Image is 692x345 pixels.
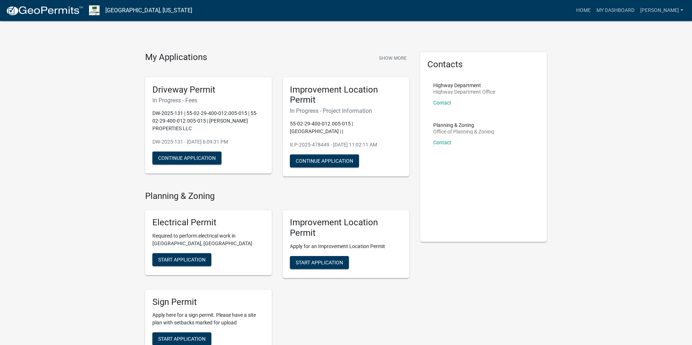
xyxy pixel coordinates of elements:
[290,85,402,106] h5: Improvement Location Permit
[152,97,265,104] h6: In Progress - Fees
[152,297,265,307] h5: Sign Permit
[433,100,451,106] a: Contact
[433,129,494,134] p: Office of Planning & Zoning
[152,232,265,247] p: Required to perform electrical work in [GEOGRAPHIC_DATA], [GEOGRAPHIC_DATA]
[290,256,349,269] button: Start Application
[290,154,359,167] button: Continue Application
[152,138,265,146] p: DW-2025-131 - [DATE] 6:09:31 PM
[433,83,495,88] p: Highway Department
[152,253,211,266] button: Start Application
[296,259,343,265] span: Start Application
[573,4,594,17] a: Home
[433,140,451,145] a: Contact
[290,107,402,114] h6: In Progress - Project Information
[145,191,409,201] h4: Planning & Zoning
[145,52,207,63] h4: My Applications
[152,85,265,95] h5: Driveway Permit
[427,59,540,70] h5: Contacts
[105,4,192,17] a: [GEOGRAPHIC_DATA], [US_STATE]
[152,152,221,165] button: Continue Application
[89,5,100,15] img: Morgan County, Indiana
[152,110,265,132] p: DW-2025-131 | 55-02-29-400-012.005-015 | 55-02-29-400-012.005-015 | [PERSON_NAME] PROPERTIES LLC
[290,217,402,238] h5: Improvement Location Permit
[158,336,206,342] span: Start Application
[290,120,402,135] p: 55-02-29-400-012.005-015 | [GEOGRAPHIC_DATA] | |
[594,4,637,17] a: My Dashboard
[637,4,686,17] a: [PERSON_NAME]
[152,217,265,228] h5: Electrical Permit
[290,141,402,149] p: ILP-2025-478449 - [DATE] 11:02:11 AM
[433,89,495,94] p: Highway Department Office
[290,243,402,250] p: Apply for an Improvement Location Permit
[158,256,206,262] span: Start Application
[433,123,494,128] p: Planning & Zoning
[152,311,265,327] p: Apply here for a sign permit. Please have a site plan with setbacks marked for upload
[376,52,409,64] button: Show More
